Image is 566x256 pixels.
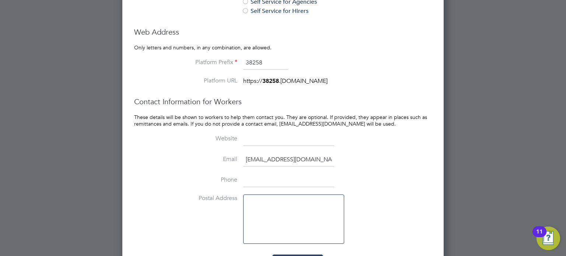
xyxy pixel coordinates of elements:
label: Website [164,135,237,143]
p: Only letters and numbers, in any combination, are allowed. [134,44,432,51]
h3: Contact Information for Workers [134,97,432,106]
div: 11 [536,232,543,241]
button: Open Resource Center, 11 new notifications [537,227,560,250]
label: Email [164,155,237,163]
label: Phone [164,176,237,184]
label: Platform Prefix [164,59,237,66]
span: https:// .[DOMAIN_NAME] [243,77,328,85]
label: Postal Address [164,194,237,202]
label: Self Service for Hirers [242,7,365,15]
p: These details will be shown to workers to help them contact you. They are optional. If provided, ... [134,114,432,127]
h3: Web Address [134,27,432,37]
label: Platform URL [164,77,237,85]
strong: 38258 [262,77,279,84]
